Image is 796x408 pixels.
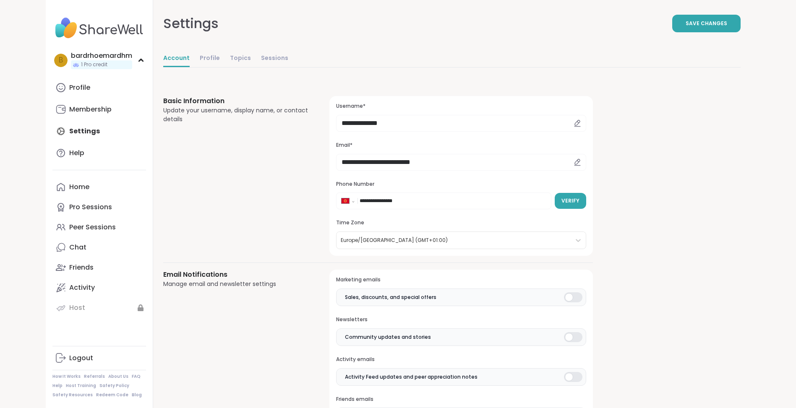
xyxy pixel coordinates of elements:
a: Profile [200,50,220,67]
a: Safety Policy [99,383,129,389]
img: ShareWell Nav Logo [52,13,146,43]
div: Help [69,148,84,158]
div: Friends [69,263,94,272]
h3: Friends emails [336,396,586,403]
div: Activity [69,283,95,292]
span: b [59,55,63,66]
button: Verify [555,193,586,209]
h3: Email* [336,142,586,149]
a: How It Works [52,374,81,379]
a: Home [52,177,146,197]
a: Activity [52,278,146,298]
a: Topics [230,50,251,67]
a: Membership [52,99,146,120]
a: Logout [52,348,146,368]
a: FAQ [132,374,141,379]
h3: Marketing emails [336,276,586,283]
a: Help [52,143,146,163]
span: 1 Pro credit [81,61,107,68]
a: Peer Sessions [52,217,146,237]
div: Host [69,303,85,312]
div: Manage email and newsletter settings [163,280,310,288]
a: Redeem Code [96,392,128,398]
h3: Username* [336,103,586,110]
span: Activity Feed updates and peer appreciation notes [345,373,478,381]
a: Pro Sessions [52,197,146,217]
h3: Email Notifications [163,270,310,280]
a: Safety Resources [52,392,93,398]
a: Host [52,298,146,318]
a: Host Training [66,383,96,389]
a: Profile [52,78,146,98]
div: Peer Sessions [69,223,116,232]
a: Friends [52,257,146,278]
div: Logout [69,353,93,363]
h3: Basic Information [163,96,310,106]
a: Referrals [84,374,105,379]
div: Chat [69,243,86,252]
h3: Phone Number [336,181,586,188]
div: Pro Sessions [69,203,112,212]
a: About Us [108,374,128,379]
div: Profile [69,83,90,92]
span: Sales, discounts, and special offers [345,294,436,301]
a: Help [52,383,63,389]
h3: Time Zone [336,219,586,226]
div: Membership [69,105,112,114]
a: Account [163,50,190,67]
a: Chat [52,237,146,257]
div: Home [69,182,89,192]
a: Sessions [261,50,288,67]
h3: Activity emails [336,356,586,363]
div: Settings [163,13,219,34]
div: Update your username, display name, or contact details [163,106,310,124]
span: Save Changes [686,20,727,27]
span: Verify [561,197,579,205]
a: Blog [132,392,142,398]
div: bardrhoemardhm [71,51,132,60]
span: Community updates and stories [345,333,431,341]
button: Save Changes [672,15,741,32]
h3: Newsletters [336,316,586,323]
